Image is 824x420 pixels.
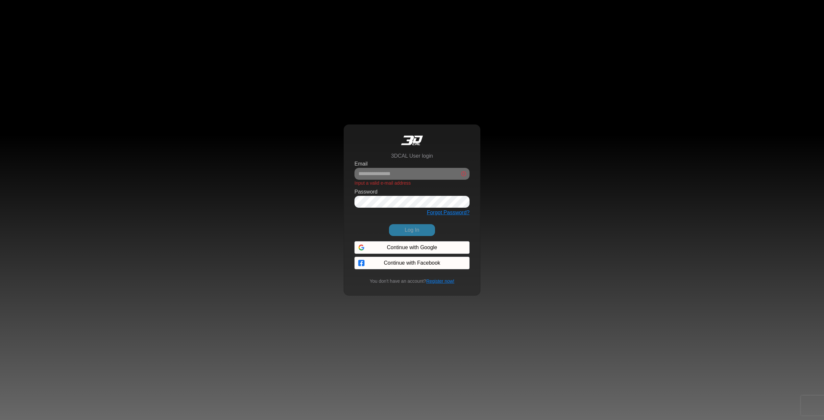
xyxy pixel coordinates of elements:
[427,210,470,215] a: Forgot Password?
[426,278,454,284] a: Register now!
[384,259,440,267] span: Continue with Facebook
[354,160,368,168] label: Email
[354,188,377,196] label: Password
[354,257,470,269] button: Continue with Facebook
[351,241,473,255] iframe: Sign in with Google Button
[391,153,433,159] h6: 3DCAL User login
[354,180,470,187] div: Input a valid e-mail address
[366,278,458,285] small: You don't have an account?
